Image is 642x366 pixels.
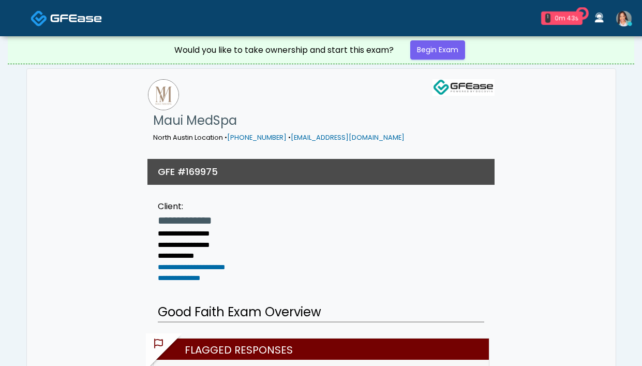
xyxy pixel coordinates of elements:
a: Begin Exam [410,40,465,60]
span: • [288,133,291,142]
div: Would you like to take ownership and start this exam? [174,44,394,56]
div: 0m 43s [555,13,578,23]
a: 1 0m 43s [535,7,589,29]
img: GFEase Logo [432,79,495,96]
img: Maui MedSpa [148,79,179,110]
div: Client: [158,200,225,213]
img: Jennifer Ekeh [616,11,632,26]
a: Docovia [31,1,102,35]
h1: Maui MedSpa [153,110,405,131]
img: Docovia [50,13,102,23]
h2: Good Faith Exam Overview [158,303,484,323]
img: Docovia [31,10,48,27]
h3: GFE #169975 [158,165,218,178]
div: 1 [545,13,550,23]
span: • [225,133,227,142]
small: North Austin Location [153,133,405,142]
a: [PHONE_NUMBER] [227,133,287,142]
a: [EMAIL_ADDRESS][DOMAIN_NAME] [291,133,405,142]
h2: Flagged Responses [159,339,489,360]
